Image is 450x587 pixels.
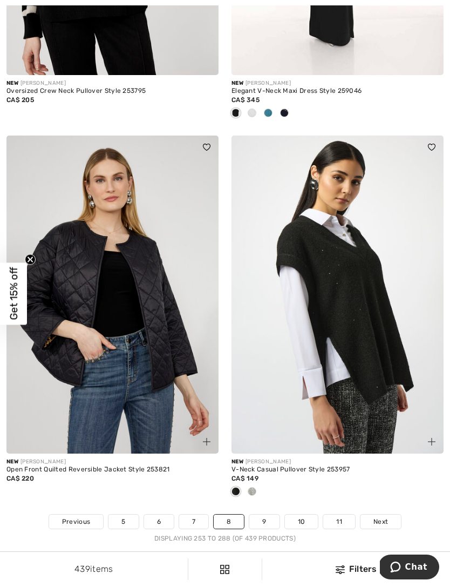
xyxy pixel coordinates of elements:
span: Get 15% off [8,267,20,320]
div: Midnight [276,105,292,123]
a: 8 [214,515,244,529]
div: Filters [269,563,444,576]
a: 9 [249,515,279,529]
div: Oversized Crew Neck Pullover Style 253795 [6,87,219,95]
a: 10 [285,515,318,529]
div: [PERSON_NAME] [231,458,444,466]
img: Open Front Quilted Reversible Jacket Style 253821. Black [6,136,219,454]
iframe: Opens a widget where you can chat to one of our agents [380,555,439,582]
div: [PERSON_NAME] [6,458,219,466]
span: CA$ 205 [6,96,34,104]
span: New [231,458,243,465]
a: 6 [144,515,174,529]
img: Filters [220,565,229,574]
a: Next [360,515,401,529]
span: Previous [62,517,90,527]
div: [PERSON_NAME] [6,79,219,87]
span: New [6,80,18,86]
img: V-Neck Casual Pullover Style 253957. Black [231,136,444,454]
div: Elegant V-Neck Maxi Dress Style 259046 [231,87,444,95]
div: Dark Teal [260,105,276,123]
img: plus_v2.svg [203,438,210,446]
img: Filters [336,565,345,574]
a: Previous [49,515,103,529]
a: 5 [108,515,138,529]
span: CA$ 149 [231,475,258,482]
span: CA$ 345 [231,96,260,104]
img: heart_black_full.svg [428,144,435,150]
a: 11 [323,515,355,529]
span: CA$ 220 [6,475,34,482]
div: V-Neck Casual Pullover Style 253957 [231,466,444,474]
span: New [231,80,243,86]
div: Black [228,105,244,123]
div: Grey 163 [244,483,260,501]
img: plus_v2.svg [428,438,435,446]
a: 7 [179,515,208,529]
span: 439 [74,564,90,574]
div: Open Front Quilted Reversible Jacket Style 253821 [6,466,219,474]
div: Vanilla [244,105,260,123]
div: Black [228,483,244,501]
span: Next [373,517,388,527]
span: New [6,458,18,465]
div: [PERSON_NAME] [231,79,444,87]
img: heart_black_full.svg [203,144,210,150]
button: Close teaser [25,254,36,265]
